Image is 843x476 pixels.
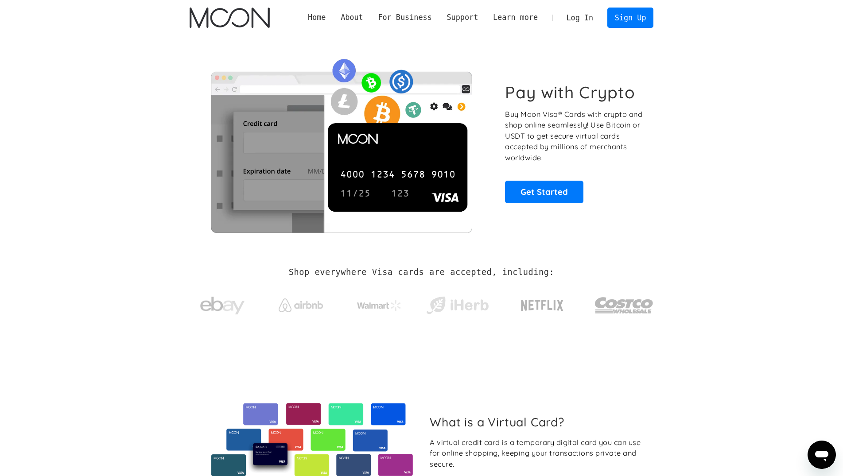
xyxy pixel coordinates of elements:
[505,181,583,203] a: Get Started
[279,298,323,312] img: Airbnb
[190,8,270,28] a: home
[447,12,478,23] div: Support
[341,12,363,23] div: About
[594,280,654,326] a: Costco
[520,294,564,317] img: Netflix
[594,289,654,322] img: Costco
[493,12,538,23] div: Learn more
[346,291,412,315] a: Walmart
[505,82,635,102] h1: Pay with Crypto
[333,12,370,23] div: About
[424,294,490,317] img: iHerb
[357,300,401,311] img: Walmart
[378,12,431,23] div: For Business
[424,285,490,321] a: iHerb
[190,53,493,232] img: Moon Cards let you spend your crypto anywhere Visa is accepted.
[607,8,653,27] a: Sign Up
[371,12,439,23] div: For Business
[808,441,836,469] iframe: Button to launch messaging window
[268,290,334,317] a: Airbnb
[430,415,646,429] h2: What is a Virtual Card?
[486,12,545,23] div: Learn more
[439,12,486,23] div: Support
[289,267,554,277] h2: Shop everywhere Visa cards are accepted, including:
[200,292,245,320] img: ebay
[190,283,256,324] a: ebay
[430,437,646,470] div: A virtual credit card is a temporary digital card you can use for online shopping, keeping your t...
[300,12,333,23] a: Home
[505,109,644,163] p: Buy Moon Visa® Cards with crypto and shop online seamlessly! Use Bitcoin or USDT to get secure vi...
[503,286,582,321] a: Netflix
[559,8,601,27] a: Log In
[190,8,270,28] img: Moon Logo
